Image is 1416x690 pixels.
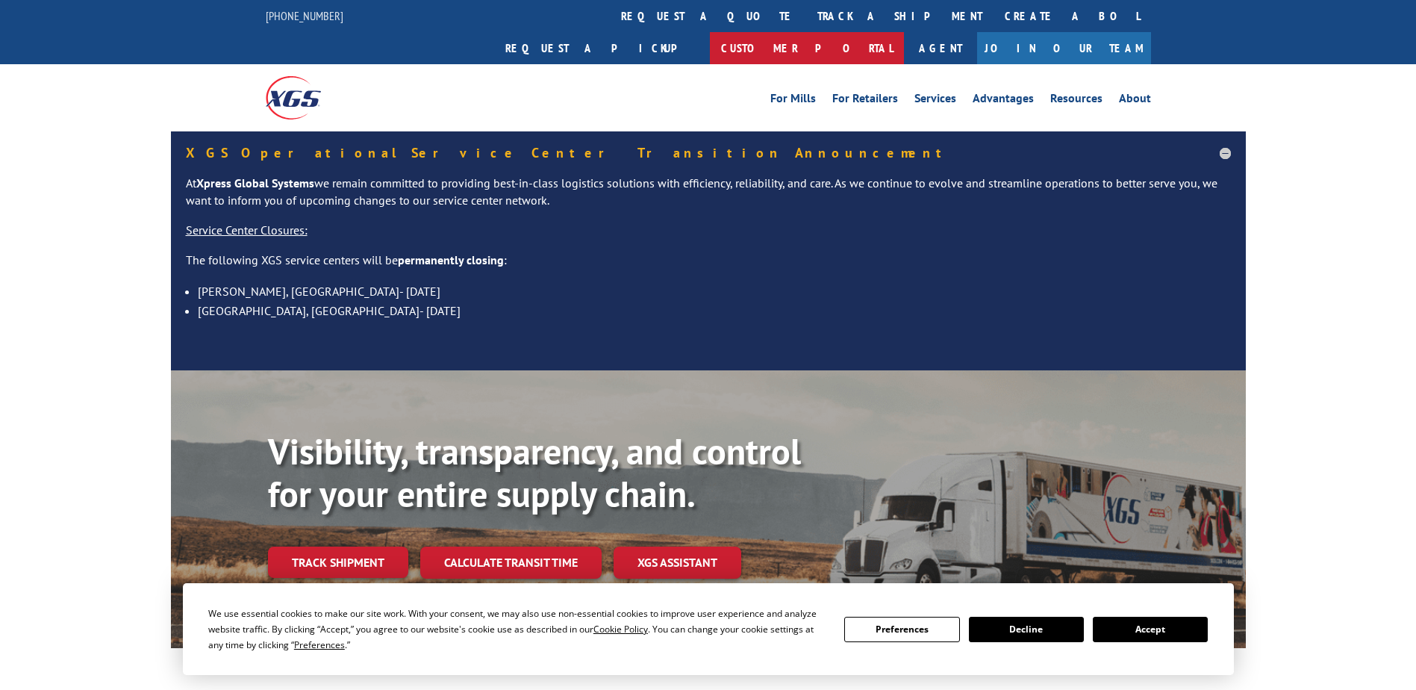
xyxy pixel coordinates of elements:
a: [PHONE_NUMBER] [266,8,343,23]
a: Agent [904,32,977,64]
a: Calculate transit time [420,547,602,579]
button: Preferences [844,617,959,642]
b: Visibility, transparency, and control for your entire supply chain. [268,428,801,517]
span: Cookie Policy [593,623,648,635]
strong: permanently closing [398,252,504,267]
a: Join Our Team [977,32,1151,64]
strong: Xpress Global Systems [196,175,314,190]
a: Customer Portal [710,32,904,64]
a: Resources [1050,93,1102,109]
li: [GEOGRAPHIC_DATA], [GEOGRAPHIC_DATA]- [DATE] [198,301,1231,320]
a: XGS ASSISTANT [614,547,741,579]
a: Advantages [973,93,1034,109]
a: For Retailers [832,93,898,109]
a: About [1119,93,1151,109]
p: At we remain committed to providing best-in-class logistics solutions with efficiency, reliabilit... [186,175,1231,223]
div: We use essential cookies to make our site work. With your consent, we may also use non-essential ... [208,606,826,653]
p: The following XGS service centers will be : [186,252,1231,282]
a: Request a pickup [494,32,710,64]
a: For Mills [770,93,816,109]
button: Accept [1093,617,1208,642]
button: Decline [969,617,1084,642]
div: Cookie Consent Prompt [183,583,1234,675]
span: Preferences [294,638,345,651]
u: Service Center Closures: [186,223,308,237]
a: Services [914,93,956,109]
h5: XGS Operational Service Center Transition Announcement [186,146,1231,160]
li: [PERSON_NAME], [GEOGRAPHIC_DATA]- [DATE] [198,282,1231,301]
a: Track shipment [268,547,408,578]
